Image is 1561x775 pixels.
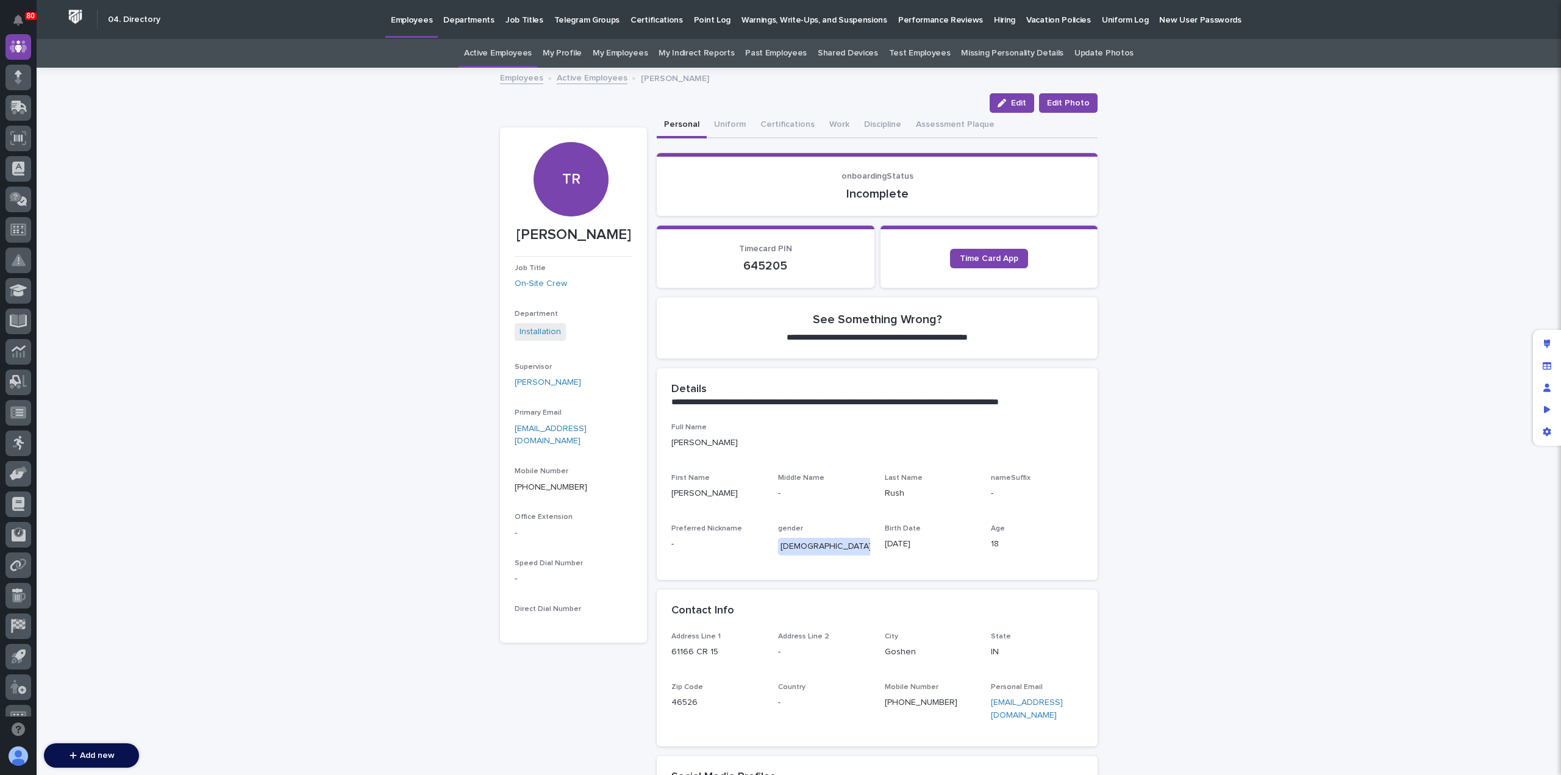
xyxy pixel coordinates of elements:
[1536,421,1558,443] div: App settings
[822,113,857,138] button: Work
[515,513,573,521] span: Office Extension
[778,538,874,555] div: [DEMOGRAPHIC_DATA]
[1536,399,1558,421] div: Preview as
[991,487,1083,500] p: -
[961,39,1063,68] a: Missing Personality Details
[885,633,898,640] span: City
[12,12,37,36] img: Stacker
[515,560,583,567] span: Speed Dial Number
[990,93,1034,113] button: Edit
[885,474,923,482] span: Last Name
[960,254,1018,263] span: Time Card App
[88,154,155,166] span: Onboarding Call
[991,684,1043,691] span: Personal Email
[778,684,806,691] span: Country
[841,172,913,180] span: onboardingStatus
[671,525,742,532] span: Preferred Nickname
[27,12,35,20] p: 80
[745,39,807,68] a: Past Employees
[515,483,587,491] a: [PHONE_NUMBER]
[671,633,721,640] span: Address Line 1
[885,487,977,500] p: Rush
[1011,99,1026,107] span: Edit
[778,525,803,532] span: gender
[659,39,734,68] a: My Indirect Reports
[991,646,1083,659] p: IN
[671,684,703,691] span: Zip Code
[778,474,824,482] span: Middle Name
[885,525,921,532] span: Birth Date
[671,259,860,273] p: 645205
[515,277,567,290] a: On-Site Crew
[464,39,532,68] a: Active Employees
[515,573,632,585] p: -
[991,538,1083,551] p: 18
[207,192,222,207] button: Start new chat
[991,633,1011,640] span: State
[12,188,34,210] img: 1736555164131-43832dd5-751b-4058-ba23-39d91318e5a0
[641,71,709,84] p: [PERSON_NAME]
[671,474,710,482] span: First Name
[515,527,632,540] p: -
[753,113,822,138] button: Certifications
[671,487,763,500] p: [PERSON_NAME]
[7,149,71,171] a: 📖Help Docs
[885,684,938,691] span: Mobile Number
[12,68,222,87] p: How can we help?
[889,39,951,68] a: Test Employees
[500,70,543,84] a: Employees
[1039,93,1098,113] button: Edit Photo
[5,7,31,33] button: Notifications
[121,226,148,235] span: Pylon
[991,474,1031,482] span: nameSuffix
[1536,333,1558,355] div: Edit layout
[515,409,562,416] span: Primary Email
[885,698,957,707] a: [PHONE_NUMBER]
[707,113,753,138] button: Uniform
[41,188,200,201] div: Start new chat
[991,525,1005,532] span: Age
[778,696,870,709] p: -
[909,113,1002,138] button: Assessment Plaque
[671,538,763,551] p: -
[671,187,1083,201] p: Incomplete
[5,743,31,769] button: users-avatar
[991,698,1063,720] a: [EMAIL_ADDRESS][DOMAIN_NAME]
[12,48,222,68] p: Welcome 👋
[1047,97,1090,109] span: Edit Photo
[671,383,707,396] h2: Details
[1074,39,1134,68] a: Update Photos
[515,468,568,475] span: Mobile Number
[515,226,632,244] p: [PERSON_NAME]
[5,716,31,742] button: Open support chat
[813,312,942,327] h2: See Something Wrong?
[108,15,160,25] h2: 04. Directory
[885,646,977,659] p: Goshen
[515,605,581,613] span: Direct Dial Number
[593,39,648,68] a: My Employees
[41,201,154,210] div: We're available if you need us!
[515,376,581,389] a: [PERSON_NAME]
[671,604,734,618] h2: Contact Info
[44,743,139,768] button: Add new
[534,96,608,188] div: TR
[778,633,829,640] span: Address Line 2
[1536,377,1558,399] div: Manage users
[671,424,707,431] span: Full Name
[543,39,582,68] a: My Profile
[778,487,870,500] p: -
[950,249,1028,268] a: Time Card App
[15,15,31,34] div: Notifications80
[671,437,1083,449] p: [PERSON_NAME]
[885,538,977,551] p: [DATE]
[515,265,546,272] span: Job Title
[515,363,552,371] span: Supervisor
[657,113,707,138] button: Personal
[739,245,792,253] span: Timecard PIN
[557,70,627,84] a: Active Employees
[24,154,66,166] span: Help Docs
[515,424,587,446] a: [EMAIL_ADDRESS][DOMAIN_NAME]
[857,113,909,138] button: Discipline
[520,326,561,338] a: Installation
[671,696,763,709] p: 46526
